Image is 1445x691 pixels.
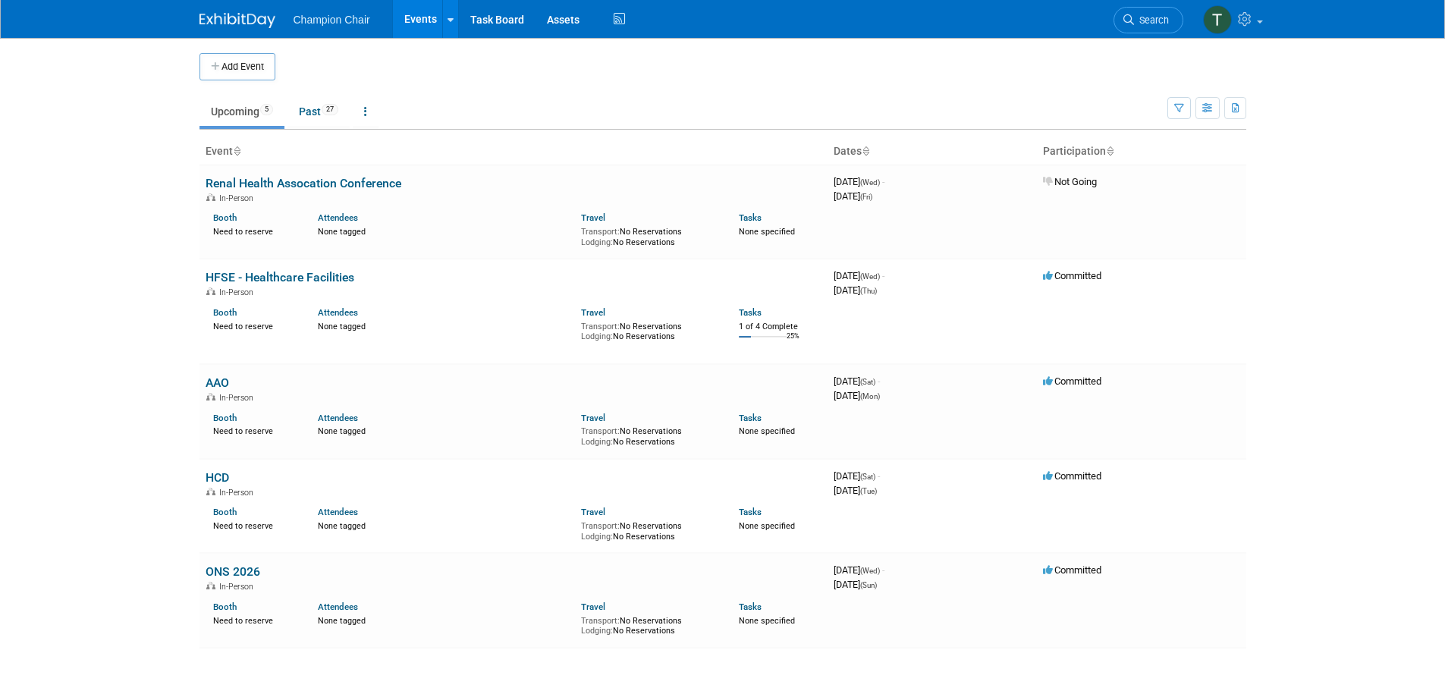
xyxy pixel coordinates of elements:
a: ONS 2026 [206,564,260,579]
span: None specified [739,616,795,626]
a: Booth [213,601,237,612]
div: None tagged [318,518,570,532]
span: (Wed) [860,272,880,281]
span: Champion Chair [294,14,370,26]
a: Tasks [739,601,762,612]
span: In-Person [219,393,258,403]
div: Need to reserve [213,518,296,532]
div: 1 of 4 Complete [739,322,821,332]
span: In-Person [219,488,258,498]
th: Dates [828,139,1037,165]
a: Travel [581,507,605,517]
span: Lodging: [581,626,613,636]
span: Search [1134,14,1169,26]
span: (Fri) [860,193,872,201]
img: Tara Bauer [1203,5,1232,34]
span: Transport: [581,521,620,531]
span: - [882,270,884,281]
a: Upcoming5 [199,97,284,126]
span: [DATE] [834,284,877,296]
a: Search [1114,7,1183,33]
span: In-Person [219,582,258,592]
div: None tagged [318,224,570,237]
span: Transport: [581,616,620,626]
a: Booth [213,413,237,423]
div: No Reservations No Reservations [581,224,716,247]
a: Tasks [739,413,762,423]
span: [DATE] [834,190,872,202]
a: Attendees [318,507,358,517]
a: Tasks [739,212,762,223]
img: In-Person Event [206,488,215,495]
a: Travel [581,601,605,612]
a: HCD [206,470,229,485]
span: [DATE] [834,485,877,496]
a: Sort by Start Date [862,145,869,157]
div: No Reservations No Reservations [581,518,716,542]
div: Need to reserve [213,319,296,332]
span: (Tue) [860,487,877,495]
span: - [878,375,880,387]
span: Committed [1043,470,1101,482]
a: Sort by Event Name [233,145,240,157]
img: ExhibitDay [199,13,275,28]
span: 5 [260,104,273,115]
button: Add Event [199,53,275,80]
span: Transport: [581,322,620,331]
span: (Thu) [860,287,877,295]
th: Event [199,139,828,165]
span: None specified [739,227,795,237]
div: None tagged [318,613,570,627]
a: HFSE - Healthcare Facilities [206,270,354,284]
div: Need to reserve [213,224,296,237]
span: (Sat) [860,378,875,386]
a: Renal Health Assocation Conference [206,176,401,190]
span: Lodging: [581,532,613,542]
span: In-Person [219,193,258,203]
a: Attendees [318,413,358,423]
a: Tasks [739,307,762,318]
a: Booth [213,307,237,318]
span: (Sat) [860,473,875,481]
a: Past27 [287,97,350,126]
div: No Reservations No Reservations [581,319,716,342]
span: None specified [739,426,795,436]
span: [DATE] [834,579,877,590]
a: Travel [581,307,605,318]
a: Booth [213,212,237,223]
a: Attendees [318,601,358,612]
div: No Reservations No Reservations [581,423,716,447]
a: Attendees [318,307,358,318]
span: Transport: [581,227,620,237]
a: Booth [213,507,237,517]
div: None tagged [318,423,570,437]
a: Travel [581,413,605,423]
span: (Sun) [860,581,877,589]
th: Participation [1037,139,1246,165]
span: In-Person [219,287,258,297]
a: Tasks [739,507,762,517]
span: - [882,176,884,187]
span: (Wed) [860,178,880,187]
span: Transport: [581,426,620,436]
span: Lodging: [581,331,613,341]
span: - [878,470,880,482]
span: Lodging: [581,237,613,247]
span: [DATE] [834,270,884,281]
span: [DATE] [834,375,880,387]
span: Committed [1043,375,1101,387]
img: In-Person Event [206,582,215,589]
span: Lodging: [581,437,613,447]
a: Travel [581,212,605,223]
div: Need to reserve [213,613,296,627]
span: [DATE] [834,390,880,401]
a: Sort by Participation Type [1106,145,1114,157]
a: AAO [206,375,229,390]
img: In-Person Event [206,287,215,295]
div: Need to reserve [213,423,296,437]
td: 25% [787,332,799,353]
div: No Reservations No Reservations [581,613,716,636]
span: [DATE] [834,470,880,482]
span: Not Going [1043,176,1097,187]
span: [DATE] [834,176,884,187]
